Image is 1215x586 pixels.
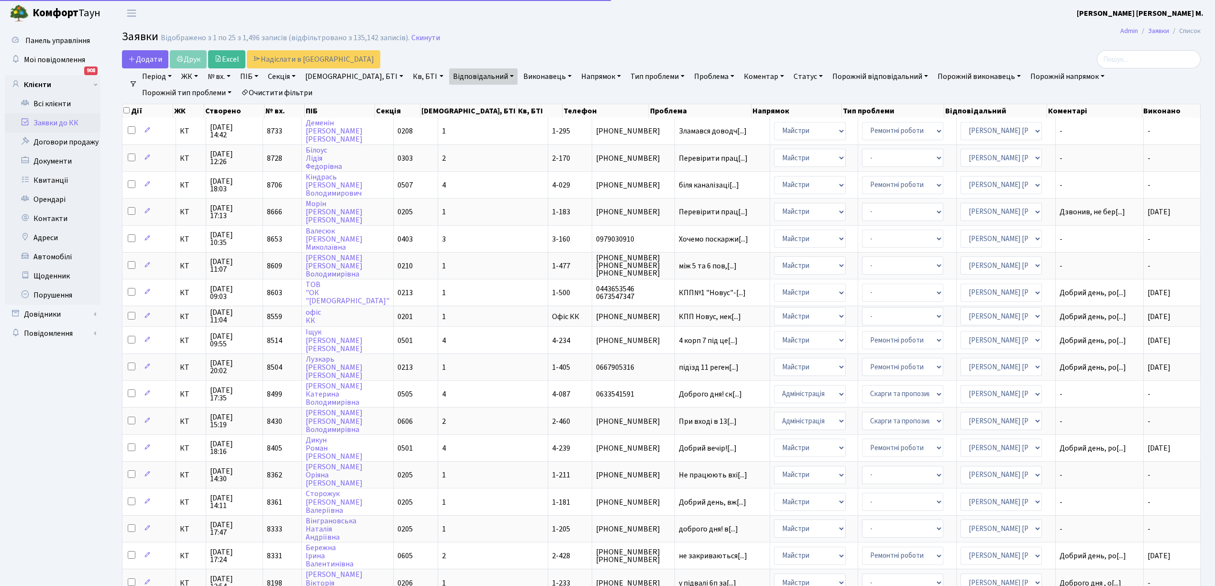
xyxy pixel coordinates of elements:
[679,287,746,298] span: КПП№1 "Новус"-[...]
[1120,26,1138,36] a: Admin
[398,126,413,136] span: 0208
[596,127,671,135] span: [PHONE_NUMBER]
[180,289,202,297] span: КТ
[305,104,375,118] th: ПІБ
[442,470,446,480] span: 1
[210,521,259,536] span: [DATE] 17:47
[306,327,363,354] a: Іщук[PERSON_NAME][PERSON_NAME]
[552,470,570,480] span: 1-211
[1106,21,1215,41] nav: breadcrumb
[267,261,282,271] span: 8609
[1060,287,1126,298] span: Добрий день, ро[...]
[210,309,259,324] span: [DATE] 11:04
[596,235,671,243] span: 0979030910
[442,524,446,534] span: 1
[265,104,305,118] th: № вх.
[409,68,447,85] a: Кв, БТІ
[398,470,413,480] span: 0205
[442,335,446,346] span: 4
[267,311,282,322] span: 8559
[679,497,746,508] span: Добрий день, вж[...]
[122,28,158,45] span: Заявки
[10,4,29,23] img: logo.png
[679,362,739,373] span: підїзд 11 реген[...]
[208,50,245,68] a: Excel
[306,435,363,462] a: ДикунРоман[PERSON_NAME]
[1060,525,1139,533] span: -
[180,364,202,371] span: КТ
[442,180,446,190] span: 4
[375,104,420,118] th: Секція
[398,497,413,508] span: 0205
[596,548,671,564] span: [PHONE_NUMBER] [PHONE_NUMBER]
[1148,551,1171,561] span: [DATE]
[552,180,570,190] span: 4-029
[210,548,259,564] span: [DATE] 17:24
[180,235,202,243] span: КТ
[596,313,671,321] span: [PHONE_NUMBER]
[122,50,168,68] a: Додати
[596,525,671,533] span: [PHONE_NUMBER]
[596,181,671,189] span: [PHONE_NUMBER]
[306,489,363,516] a: Сторожук[PERSON_NAME]Валеріївна
[649,104,751,118] th: Проблема
[398,311,413,322] span: 0201
[679,443,737,453] span: Добрий вечір![...]
[1060,127,1139,135] span: -
[306,145,342,172] a: БілоусЛідіяФедорівна
[180,313,202,321] span: КТ
[267,335,282,346] span: 8514
[264,68,299,85] a: Секція
[552,287,570,298] span: 1-500
[442,311,446,322] span: 1
[398,443,413,453] span: 0501
[552,234,570,244] span: 3-160
[1169,26,1201,36] li: Список
[267,207,282,217] span: 8666
[563,104,650,118] th: Телефон
[5,133,100,152] a: Договори продажу
[267,180,282,190] span: 8706
[306,516,356,542] a: ВінграновськаНаталіяАндріївна
[1027,68,1108,85] a: Порожній напрямок
[180,444,202,452] span: КТ
[398,153,413,164] span: 0303
[828,68,932,85] a: Порожній відповідальний
[398,180,413,190] span: 0507
[552,524,570,534] span: 1-205
[1060,418,1139,425] span: -
[173,104,204,118] th: ЖК
[398,362,413,373] span: 0213
[596,471,671,479] span: [PHONE_NUMBER]
[690,68,738,85] a: Проблема
[1148,311,1171,322] span: [DATE]
[552,551,570,561] span: 2-428
[180,127,202,135] span: КТ
[138,85,235,101] a: Порожній тип проблеми
[267,234,282,244] span: 8653
[306,118,363,144] a: Деменін[PERSON_NAME][PERSON_NAME]
[1097,50,1201,68] input: Пошук...
[1077,8,1204,19] b: [PERSON_NAME] [PERSON_NAME] М.
[210,285,259,300] span: [DATE] 09:03
[267,416,282,427] span: 8430
[1148,180,1150,190] span: -
[679,551,747,561] span: не закриваються[...]
[306,408,363,435] a: [PERSON_NAME][PERSON_NAME]Володимирівна
[1060,155,1139,162] span: -
[679,180,739,190] span: біля каналізаці[...]
[24,55,85,65] span: Мої повідомлення
[267,287,282,298] span: 8603
[740,68,788,85] a: Коментар
[267,551,282,561] span: 8331
[1060,443,1126,453] span: Добрий день, ро[...]
[267,362,282,373] span: 8504
[596,498,671,506] span: [PHONE_NUMBER]
[552,153,570,164] span: 2-170
[577,68,625,85] a: Напрямок
[627,68,688,85] a: Тип проблеми
[180,337,202,344] span: КТ
[679,416,737,427] span: При вході в 13[...]
[679,335,738,346] span: 4 корп 7 під це[...]
[204,104,264,118] th: Створено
